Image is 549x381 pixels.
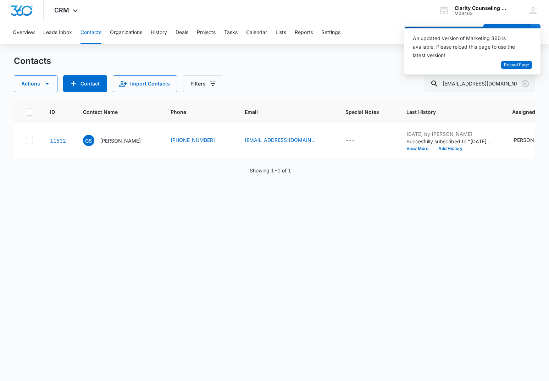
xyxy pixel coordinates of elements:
[113,75,177,92] button: Import Contacts
[345,136,355,145] div: ---
[406,130,495,138] p: [DATE] by [PERSON_NAME]
[455,5,506,11] div: account name
[83,108,143,116] span: Contact Name
[171,136,228,145] div: Phone - (843) 457-0443 - Select to Edit Field
[197,21,216,44] button: Projects
[413,34,523,60] div: An updated version of Marketing 360 is available. Please reload this page to use the latest version!
[83,135,94,146] span: GS
[43,21,72,44] button: Leads Inbox
[183,75,223,92] button: Filters
[110,21,142,44] button: Organizations
[276,21,286,44] button: Lists
[14,56,51,66] h1: Contacts
[50,108,56,116] span: ID
[321,21,340,44] button: Settings
[50,138,66,144] a: Navigate to contact details page for Geri Shkullaku
[63,75,107,92] button: Add Contact
[83,135,154,146] div: Contact Name - Geri Shkullaku - Select to Edit Field
[224,21,238,44] button: Tasks
[425,75,535,92] input: Search Contacts
[245,136,316,144] a: [EMAIL_ADDRESS][DOMAIN_NAME]
[345,136,368,145] div: Special Notes - - Select to Edit Field
[406,138,495,145] p: Succesfully subscribed to "[DATE] Reminder".
[100,137,141,144] p: [PERSON_NAME]
[151,21,167,44] button: History
[504,62,529,68] span: Reload Page
[455,11,506,16] div: account id
[171,136,215,144] a: [PHONE_NUMBER]
[520,78,531,89] button: Clear
[345,108,379,116] span: Special Notes
[245,136,328,145] div: Email - gshku1998@gmail.com - Select to Edit Field
[433,147,467,151] button: Add History
[13,21,35,44] button: Overview
[54,6,69,14] span: CRM
[501,61,532,69] button: Reload Page
[406,108,485,116] span: Last History
[250,167,291,174] p: Showing 1-1 of 1
[483,24,531,41] button: Add Contact
[81,21,101,44] button: Contacts
[246,21,267,44] button: Calendar
[295,21,313,44] button: Reports
[406,147,433,151] button: View More
[176,21,188,44] button: Deals
[171,108,217,116] span: Phone
[14,75,57,92] button: Actions
[245,108,318,116] span: Email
